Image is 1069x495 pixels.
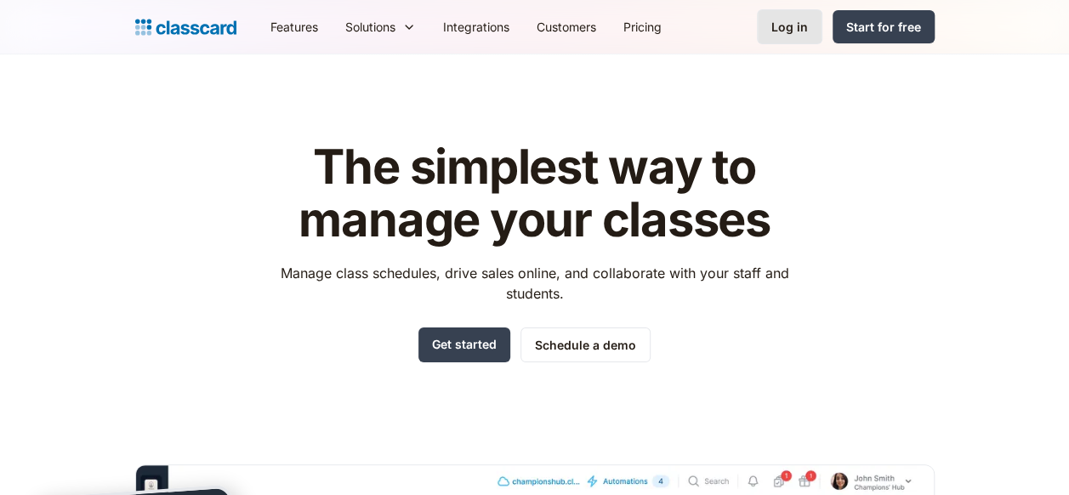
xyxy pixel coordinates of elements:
a: home [135,15,236,39]
a: Customers [523,8,610,46]
a: Start for free [833,10,935,43]
a: Schedule a demo [520,327,651,362]
a: Features [257,8,332,46]
a: Log in [757,9,822,44]
div: Solutions [345,18,395,36]
div: Start for free [846,18,921,36]
a: Integrations [429,8,523,46]
a: Pricing [610,8,675,46]
div: Solutions [332,8,429,46]
h1: The simplest way to manage your classes [264,141,805,246]
a: Get started [418,327,510,362]
p: Manage class schedules, drive sales online, and collaborate with your staff and students. [264,263,805,304]
div: Log in [771,18,808,36]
